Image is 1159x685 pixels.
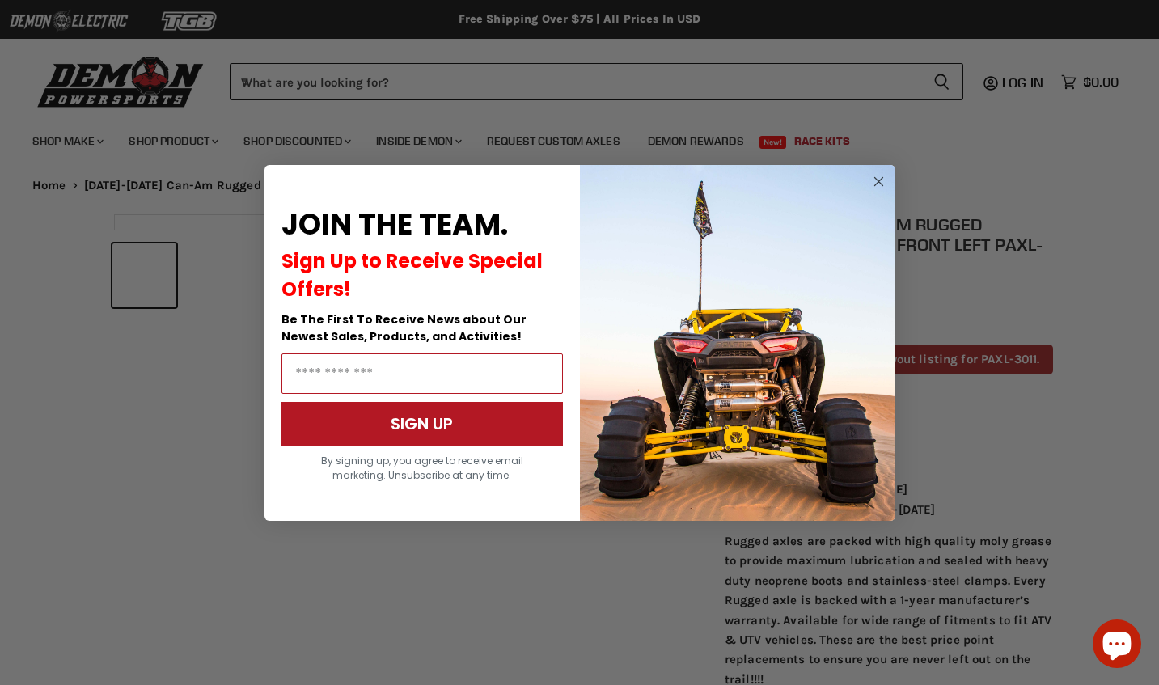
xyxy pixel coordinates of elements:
button: Close dialog [869,171,889,192]
img: a9095488-b6e7-41ba-879d-588abfab540b.jpeg [580,165,895,521]
input: Email Address [281,353,563,394]
span: Sign Up to Receive Special Offers! [281,247,543,302]
span: By signing up, you agree to receive email marketing. Unsubscribe at any time. [321,454,523,482]
inbox-online-store-chat: Shopify online store chat [1088,619,1146,672]
button: SIGN UP [281,402,563,446]
span: JOIN THE TEAM. [281,204,508,245]
span: Be The First To Receive News about Our Newest Sales, Products, and Activities! [281,311,527,345]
